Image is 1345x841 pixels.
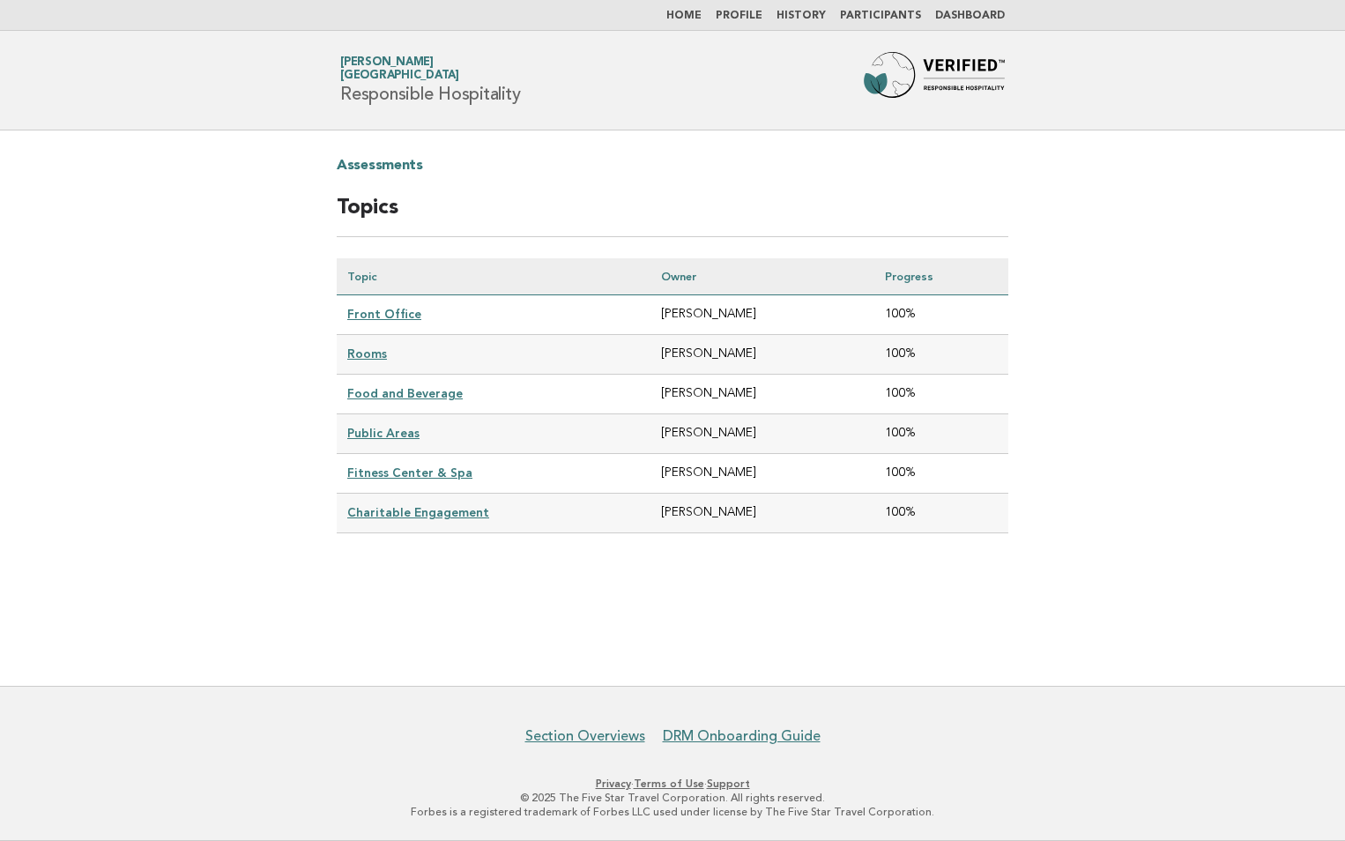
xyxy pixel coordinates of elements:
[874,494,1008,533] td: 100%
[874,414,1008,454] td: 100%
[874,454,1008,494] td: 100%
[874,258,1008,295] th: Progress
[650,335,874,375] td: [PERSON_NAME]
[634,778,704,790] a: Terms of Use
[340,56,459,81] a: [PERSON_NAME][GEOGRAPHIC_DATA]
[650,258,874,295] th: Owner
[874,335,1008,375] td: 100%
[347,465,472,480] a: Fitness Center & Spa
[347,307,421,321] a: Front Office
[874,295,1008,335] td: 100%
[716,11,762,21] a: Profile
[650,494,874,533] td: [PERSON_NAME]
[340,71,459,82] span: [GEOGRAPHIC_DATA]
[347,346,387,361] a: Rooms
[650,375,874,414] td: [PERSON_NAME]
[340,57,520,103] h1: Responsible Hospitality
[650,454,874,494] td: [PERSON_NAME]
[840,11,921,21] a: Participants
[707,778,750,790] a: Support
[596,778,631,790] a: Privacy
[663,727,821,745] a: DRM Onboarding Guide
[347,505,489,519] a: Charitable Engagement
[133,805,1212,819] p: Forbes is a registered trademark of Forbes LLC used under license by The Five Star Travel Corpora...
[133,791,1212,805] p: © 2025 The Five Star Travel Corporation. All rights reserved.
[525,727,645,745] a: Section Overviews
[864,52,1005,108] img: Forbes Travel Guide
[337,194,1008,237] h2: Topics
[347,386,463,400] a: Food and Beverage
[133,777,1212,791] p: · ·
[650,295,874,335] td: [PERSON_NAME]
[650,414,874,454] td: [PERSON_NAME]
[935,11,1005,21] a: Dashboard
[666,11,702,21] a: Home
[337,258,650,295] th: Topic
[337,152,423,180] a: Assessments
[874,375,1008,414] td: 100%
[777,11,826,21] a: History
[347,426,420,440] a: Public Areas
